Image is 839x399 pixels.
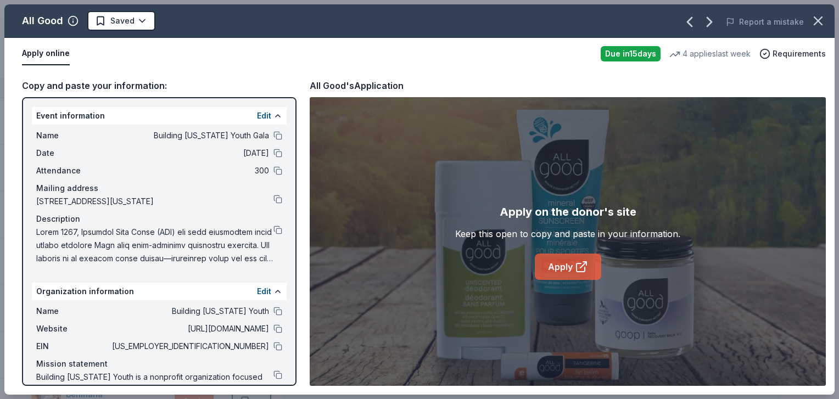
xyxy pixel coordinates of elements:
[669,47,751,60] div: 4 applies last week
[110,164,269,177] span: 300
[36,164,110,177] span: Attendance
[110,340,269,353] span: [US_EMPLOYER_IDENTIFICATION_NUMBER]
[110,322,269,335] span: [URL][DOMAIN_NAME]
[36,129,110,142] span: Name
[36,182,282,195] div: Mailing address
[759,47,826,60] button: Requirements
[110,147,269,160] span: [DATE]
[110,305,269,318] span: Building [US_STATE] Youth
[110,129,269,142] span: Building [US_STATE] Youth Gala
[455,227,680,240] div: Keep this open to copy and paste in your information.
[36,322,110,335] span: Website
[22,12,63,30] div: All Good
[110,14,135,27] span: Saved
[310,78,404,93] div: All Good's Application
[22,42,70,65] button: Apply online
[36,340,110,353] span: EIN
[36,226,273,265] span: Lorem 1267, Ipsumdol Sita Conse (ADI) eli sedd eiusmodtem incid utlabo etdolore Magn aliq enim-ad...
[535,254,601,280] a: Apply
[773,47,826,60] span: Requirements
[601,46,661,61] div: Due in 15 days
[257,285,271,298] button: Edit
[32,283,287,300] div: Organization information
[500,203,636,221] div: Apply on the donor's site
[36,195,273,208] span: [STREET_ADDRESS][US_STATE]
[36,305,110,318] span: Name
[726,15,804,29] button: Report a mistake
[36,357,282,370] div: Mission statement
[36,212,282,226] div: Description
[87,11,155,31] button: Saved
[32,107,287,125] div: Event information
[257,109,271,122] button: Edit
[36,147,110,160] span: Date
[22,78,297,93] div: Copy and paste your information:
